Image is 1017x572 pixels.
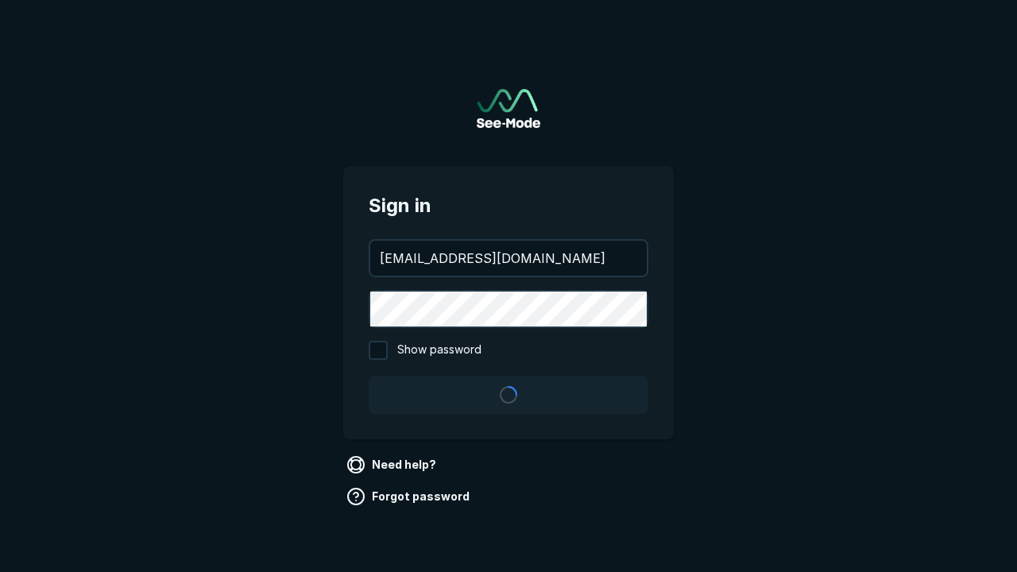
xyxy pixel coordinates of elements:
input: your@email.com [370,241,647,276]
span: Sign in [369,191,648,220]
img: See-Mode Logo [477,89,540,128]
a: Go to sign in [477,89,540,128]
a: Forgot password [343,484,476,509]
span: Show password [397,341,481,360]
a: Need help? [343,452,443,477]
